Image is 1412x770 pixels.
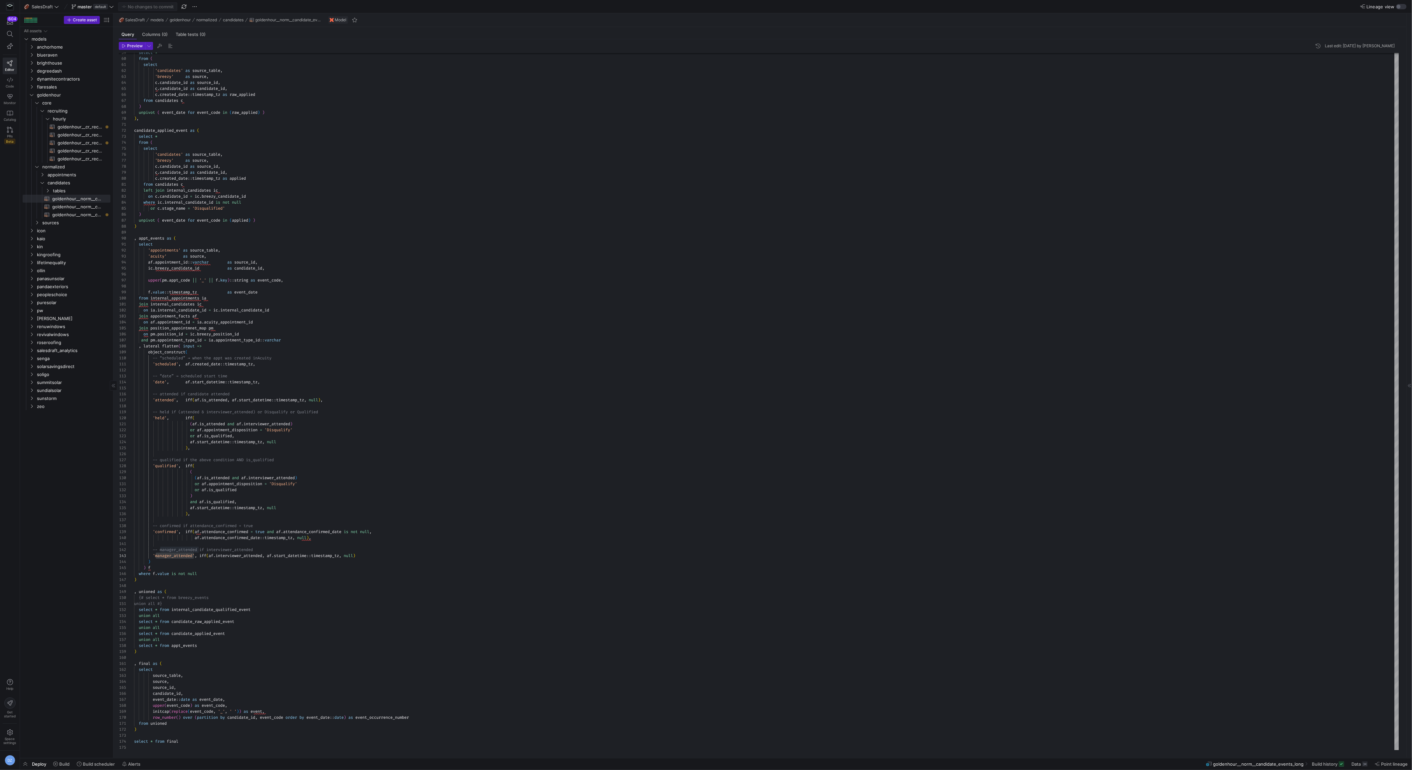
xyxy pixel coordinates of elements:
span: hourly [53,115,109,123]
span: unpivot [139,218,155,223]
span: (0) [200,32,206,37]
span: Model [335,18,347,22]
a: goldenhour__cr_recruiting__candidate_events_wide_long​​​​​​​​​​ [23,131,110,139]
img: undefined [330,18,334,22]
span: tables [53,187,109,195]
span: , [206,74,209,79]
div: 82 [119,187,126,193]
span: candidate_id [160,194,188,199]
div: Press SPACE to select this row. [23,51,110,59]
span: c [155,86,157,91]
span: flaresales [37,83,109,91]
span: candidates [223,18,244,22]
span: dynamitecontractors [37,75,109,83]
a: PRsBeta [3,124,17,147]
span: in [223,218,227,223]
span: ( [230,110,232,115]
span: , [206,158,209,163]
span: candidate_id [197,170,225,175]
span: Editor [5,68,15,72]
div: Press SPACE to select this row. [23,99,110,107]
div: Press SPACE to select this row. [23,211,110,219]
span: c [181,98,183,103]
span: goldenhour__cr_recruiting__undispositioned_appointments​​​​​​​​​​ [58,155,103,163]
span: is [216,200,220,205]
span: breezy_candidate_id [202,194,246,199]
span: icon [37,227,109,235]
span: source_id [197,80,218,85]
div: 69 [119,109,126,115]
span: kingroofing [37,251,109,259]
button: Point lineage [1372,758,1411,770]
div: Press SPACE to select this row. [23,35,110,43]
div: 84 [119,199,126,205]
div: 67 [119,97,126,103]
div: 79 [119,169,126,175]
span: as [185,68,190,73]
span: ( [157,110,160,115]
span: PRs [7,134,13,138]
span: source [192,74,206,79]
span: pandaexteriors [37,283,109,290]
button: Alerts [119,758,143,770]
span: c [155,176,157,181]
div: Press SPACE to select this row. [23,171,110,179]
span: ( [150,56,153,61]
span: kaio [37,235,109,243]
span: for [188,110,195,115]
span: c [155,80,157,85]
div: 64 [119,80,126,86]
div: 73 [119,133,126,139]
button: candidates [221,16,245,24]
button: Getstarted [3,695,17,721]
a: goldenhour__norm__candidate_events_long​​​​​​​​​​ [23,195,110,203]
span: null [232,200,241,205]
span: as [190,86,195,91]
span: Space settings [4,737,16,745]
span: renuwindows [37,323,109,330]
div: 77 [119,157,126,163]
span: = [188,206,190,211]
span: not [223,200,230,205]
span: source_id [197,164,218,169]
span: = [190,194,192,199]
div: 87 [119,217,126,223]
span: select [143,146,157,151]
span: candidates [155,182,178,187]
div: Press SPACE to select this row. [23,67,110,75]
span: Alerts [128,761,140,767]
a: goldenhour__cr_recruiting__all_appointments​​​​​​​​​​ [23,123,110,131]
span: 'breezy' [155,74,174,79]
span: timestamp_tz [192,92,220,97]
button: 🏈SalesDraft [23,2,61,11]
span: . [157,92,160,97]
span: ( [197,128,199,133]
div: 89 [119,229,126,235]
span: ) [134,116,136,121]
span: stage_name [162,206,185,211]
div: Press SPACE to select this row. [23,139,110,147]
span: as [185,152,190,157]
div: Press SPACE to select this row. [23,155,110,163]
button: DZ [3,753,17,767]
span: ( [150,140,153,145]
span: lifetimequality [37,259,109,267]
span: Beta [4,139,15,144]
span: Create asset [73,18,97,22]
span: c [155,92,157,97]
span: panasunsolar [37,275,109,283]
span: ( [157,218,160,223]
div: 66 [119,92,126,97]
span: Build scheduler [83,761,115,767]
div: Press SPACE to select this row. [23,115,110,123]
span: ) [139,212,141,217]
span: applied [232,218,248,223]
span: ) [139,104,141,109]
div: 85 [119,205,126,211]
div: 604 [7,16,18,22]
span: , [220,68,223,73]
span: source [192,158,206,163]
img: https://storage.googleapis.com/y42-prod-data-exchange/images/Yf2Qvegn13xqq0DljGMI0l8d5Zqtiw36EXr8... [7,3,13,10]
span: , [220,152,223,157]
div: Press SPACE to select this row. [23,131,110,139]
